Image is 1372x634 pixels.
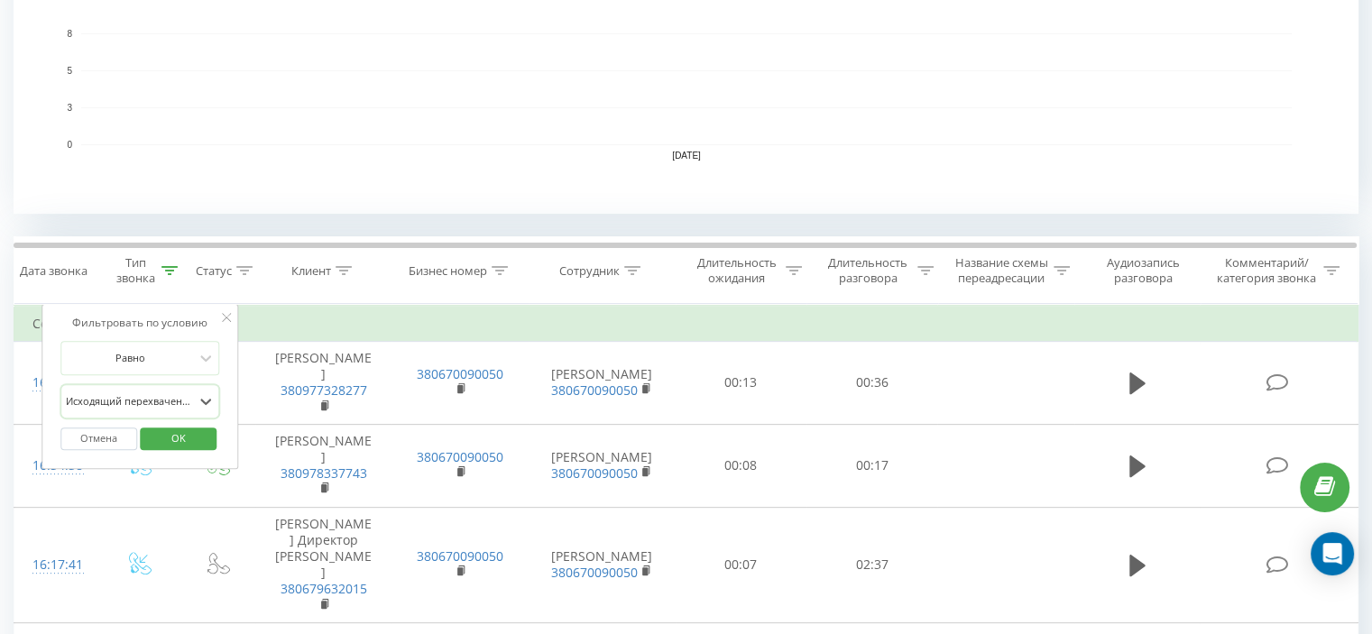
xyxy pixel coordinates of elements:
a: 380978337743 [281,464,367,482]
td: 00:17 [806,424,937,507]
td: 00:08 [676,424,806,507]
div: Клиент [291,263,331,279]
td: Сегодня [14,306,1358,342]
div: Название схемы переадресации [954,255,1049,286]
td: [PERSON_NAME] Директор [PERSON_NAME] [255,507,391,622]
text: 0 [67,140,72,150]
div: Комментарий/категория звонка [1213,255,1319,286]
a: 380670090050 [551,381,638,399]
div: 16:34:38 [32,448,80,483]
div: Длительность ожидания [692,255,782,286]
td: 02:37 [806,507,937,622]
a: 380670090050 [551,564,638,581]
a: 380679632015 [281,580,367,597]
div: Длительность разговора [823,255,913,286]
div: Статус [196,263,232,279]
a: 380670090050 [551,464,638,482]
a: 380977328277 [281,381,367,399]
div: Сотрудник [559,263,620,279]
text: 3 [67,103,72,113]
button: OK [140,427,216,450]
div: 16:17:41 [32,547,80,583]
button: Отмена [60,427,137,450]
a: 380670090050 [417,547,503,565]
td: 00:36 [806,342,937,425]
div: Аудиозапись разговора [1091,255,1196,286]
td: 00:07 [676,507,806,622]
text: [DATE] [672,151,701,161]
td: [PERSON_NAME] [255,342,391,425]
div: Дата звонка [20,263,87,279]
td: [PERSON_NAME] [529,342,676,425]
td: 00:13 [676,342,806,425]
text: 8 [67,29,72,39]
span: OK [153,424,204,452]
text: 5 [67,66,72,76]
td: [PERSON_NAME] [529,424,676,507]
div: Open Intercom Messenger [1311,532,1354,575]
a: 380670090050 [417,365,503,382]
a: 380670090050 [417,448,503,465]
td: ⁨[PERSON_NAME]⁩ [255,424,391,507]
div: 16:35:00 [32,365,80,400]
div: Тип звонка [114,255,156,286]
td: [PERSON_NAME] [529,507,676,622]
div: Фильтровать по условию [60,314,219,332]
div: Бизнес номер [409,263,487,279]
